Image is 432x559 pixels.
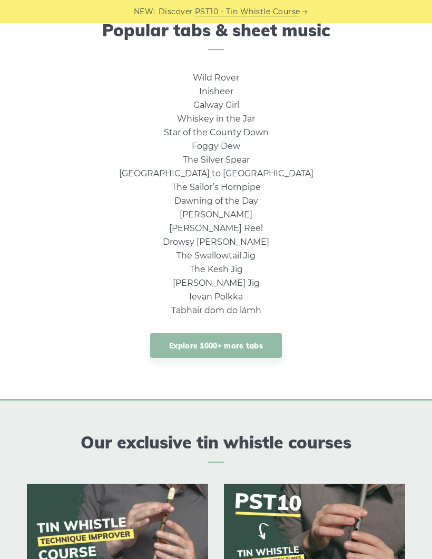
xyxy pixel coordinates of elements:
[195,6,300,18] a: PST10 - Tin Whistle Course
[177,114,255,124] a: Whiskey in the Jar
[27,20,405,50] h2: Popular tabs & sheet music
[164,127,269,137] a: Star of the County Down
[183,155,250,165] a: The Silver Spear
[159,6,193,18] span: Discover
[174,196,258,206] a: Dawning of the Day
[172,182,261,192] a: The Sailor’s Hornpipe
[173,278,260,288] a: [PERSON_NAME] Jig
[192,141,240,151] a: Foggy Dew
[134,6,155,18] span: NEW:
[190,264,243,274] a: The Kesh Jig
[169,223,263,233] a: [PERSON_NAME] Reel
[163,237,269,247] a: Drowsy [PERSON_NAME]
[193,73,239,83] a: Wild Rover
[27,432,405,462] h2: Our exclusive tin whistle courses
[150,333,282,358] a: Explore 1000+ more tabs
[199,86,233,96] a: Inisheer
[193,100,239,110] a: Galway Girl
[171,305,261,315] a: Tabhair dom do lámh
[119,168,313,178] a: [GEOGRAPHIC_DATA] to [GEOGRAPHIC_DATA]
[180,209,252,219] a: [PERSON_NAME]
[176,251,256,261] a: The Swallowtail Jig
[189,292,243,302] a: Ievan Polkka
